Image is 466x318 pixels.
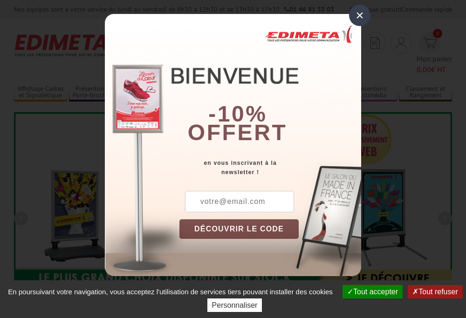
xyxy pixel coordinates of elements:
span: En poursuivant votre navigation, vous acceptez l'utilisation de services tiers pouvant installer ... [3,288,337,296]
div: en vous inscrivant à la newsletter ! [179,158,361,177]
b: -10% [208,101,267,126]
button: Personnaliser (fenêtre modale) [207,298,262,312]
font: offert [188,120,288,145]
div: × [349,5,370,26]
button: Tout accepter [343,285,403,298]
button: Tout refuser [408,285,462,298]
input: votre@email.com [185,191,294,212]
button: DÉCOUVRIR LE CODE [179,219,299,239]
